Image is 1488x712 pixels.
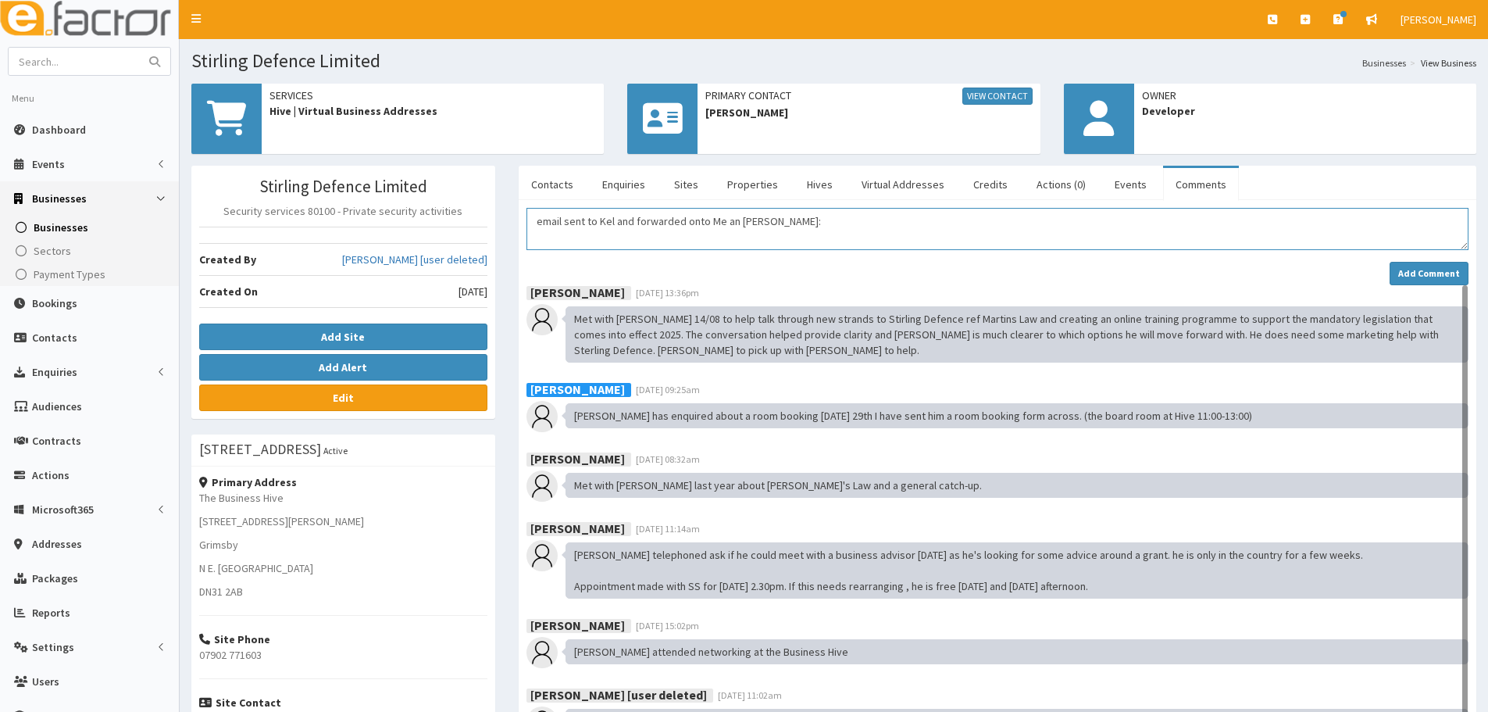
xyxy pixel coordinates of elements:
span: Audiences [32,399,82,413]
span: [PERSON_NAME] [705,105,1032,120]
span: Actions [32,468,70,482]
p: The Business Hive [199,490,487,506]
b: [PERSON_NAME] [user deleted] [530,686,707,702]
li: View Business [1406,56,1476,70]
span: [DATE] 15:02pm [636,620,699,631]
b: [PERSON_NAME] [530,617,625,632]
span: Contacts [32,331,77,345]
span: Microsoft365 [32,503,94,517]
a: Actions (0) [1024,168,1098,201]
b: Add Site [321,330,365,344]
span: [DATE] 09:25am [636,384,700,395]
a: [PERSON_NAME] [user deleted] [342,252,487,267]
a: Contacts [519,168,586,201]
a: Enquiries [590,168,658,201]
strong: Site Contact [199,696,281,710]
small: Active [323,445,348,456]
span: [PERSON_NAME] [1401,13,1476,27]
b: [PERSON_NAME] [530,520,625,535]
strong: Primary Address [199,475,297,489]
p: Security services 80100 - Private security activities [199,203,487,219]
div: Met with [PERSON_NAME] last year about [PERSON_NAME]'s Law and a general catch-up. [566,473,1468,498]
button: Add Alert [199,354,487,381]
b: [PERSON_NAME] [530,381,625,396]
b: [PERSON_NAME] [530,450,625,466]
a: Hives [794,168,845,201]
span: [DATE] [459,284,487,299]
span: Businesses [34,220,88,234]
a: View Contact [962,88,1033,105]
textarea: Comment [526,208,1468,250]
span: Primary Contact [705,88,1032,105]
span: [DATE] 11:14am [636,523,700,535]
a: Comments [1163,168,1239,201]
h3: Stirling Defence Limited [199,177,487,195]
span: [DATE] 08:32am [636,453,700,465]
p: 07902 771603 [199,647,487,663]
span: Events [32,157,65,171]
a: Sectors [4,239,179,263]
span: Owner [1142,88,1468,103]
a: Events [1102,168,1159,201]
span: Addresses [32,537,82,551]
a: Credits [961,168,1020,201]
span: Developer [1142,103,1468,119]
h1: Stirling Defence Limited [191,51,1476,71]
b: Created On [199,284,258,299]
span: Payment Types [34,267,105,281]
a: Sites [662,168,711,201]
a: Payment Types [4,263,179,286]
span: Hive | Virtual Business Addresses [269,103,596,119]
span: Users [32,674,59,689]
span: [DATE] 13:36pm [636,287,699,299]
strong: Site Phone [199,632,270,646]
p: [STREET_ADDRESS][PERSON_NAME] [199,513,487,529]
b: Edit [333,391,354,405]
a: Businesses [4,216,179,239]
p: N E. [GEOGRAPHIC_DATA] [199,560,487,576]
span: Sectors [34,244,71,258]
span: Bookings [32,296,77,310]
span: Businesses [32,191,87,206]
b: [PERSON_NAME] [530,284,625,299]
div: Met with [PERSON_NAME] 14/08 to help talk through new strands to Stirling Defence ref Martins Law... [566,306,1468,363]
input: Search... [9,48,140,75]
b: Add Alert [319,360,367,374]
span: Enquiries [32,365,77,379]
h3: [STREET_ADDRESS] [199,442,321,456]
button: Add Comment [1390,262,1468,285]
div: [PERSON_NAME] has enquired about a room booking [DATE] 29th I have sent him a room booking form a... [566,403,1468,428]
p: Grimsby [199,537,487,553]
span: Dashboard [32,123,86,137]
a: Properties [715,168,790,201]
p: DN31 2AB [199,584,487,599]
span: Settings [32,640,74,654]
strong: Add Comment [1398,267,1460,279]
span: Services [269,88,596,103]
a: Businesses [1362,56,1406,70]
div: [PERSON_NAME] telephoned ask if he could meet with a business advisor [DATE] as he's looking for ... [566,542,1468,599]
a: Virtual Addresses [849,168,957,201]
div: [PERSON_NAME] attended networking at the Business Hive [566,639,1468,664]
span: Contracts [32,434,81,448]
a: Edit [199,385,487,411]
span: Packages [32,571,78,585]
span: Reports [32,606,70,620]
b: Created By [199,252,256,267]
span: [DATE] 11:02am [718,689,782,701]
